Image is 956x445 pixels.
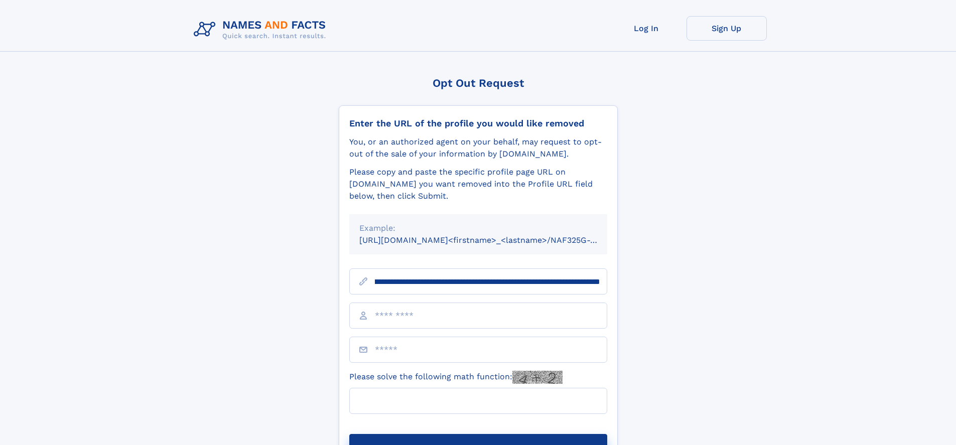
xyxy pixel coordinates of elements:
[349,136,607,160] div: You, or an authorized agent on your behalf, may request to opt-out of the sale of your informatio...
[349,166,607,202] div: Please copy and paste the specific profile page URL on [DOMAIN_NAME] you want removed into the Pr...
[339,77,618,89] div: Opt Out Request
[190,16,334,43] img: Logo Names and Facts
[606,16,687,41] a: Log In
[349,371,563,384] label: Please solve the following math function:
[359,235,626,245] small: [URL][DOMAIN_NAME]<firstname>_<lastname>/NAF325G-xxxxxxxx
[349,118,607,129] div: Enter the URL of the profile you would like removed
[359,222,597,234] div: Example:
[687,16,767,41] a: Sign Up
